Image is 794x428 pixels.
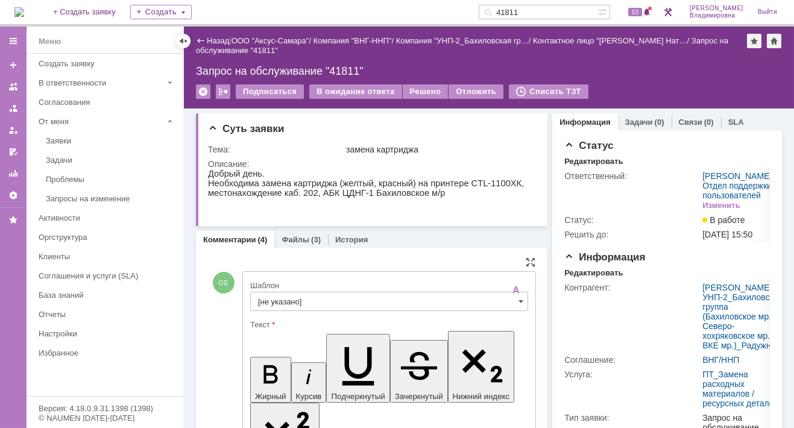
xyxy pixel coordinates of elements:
a: Заявки на командах [4,77,23,96]
button: Курсив [291,362,327,403]
div: База знаний [39,291,176,300]
div: Ответственный: [564,171,700,181]
a: Комментарии [203,235,256,244]
a: Мои согласования [4,142,23,162]
div: Работа с массовостью [216,84,230,99]
a: Заявки в моей ответственности [4,99,23,118]
button: Зачеркнутый [390,340,448,403]
div: / [232,36,314,45]
div: (0) [655,118,664,127]
div: (0) [704,118,714,127]
a: Настройки [4,186,23,205]
a: Отдел поддержки пользователей [702,181,772,200]
div: Согласования [39,98,176,107]
div: Скрыть меню [176,34,191,48]
span: 88005501517 (доб. 712) [20,120,117,130]
a: [PERSON_NAME] [702,171,772,181]
span: Зачеркнутый [395,392,443,401]
a: База знаний [34,286,181,304]
div: На всю страницу [526,257,535,267]
div: Решить до: [564,230,700,239]
span: Статус [564,140,613,151]
a: УНП-2_Бахиловская группа (Бахиловское мр., Северо-хохряковское мр., ВКЕ мр.)_Радужный [702,292,783,350]
span: Скрыть панель инструментов [509,283,523,297]
div: / [702,171,774,200]
div: Шаблон [250,282,526,289]
div: Изменить [702,201,740,210]
span: Информация [564,251,645,263]
button: Нижний индекс [448,331,515,403]
span: [PERSON_NAME] [690,5,743,12]
a: Настройки [34,324,181,343]
a: Связи [679,118,702,127]
div: Редактировать [564,268,623,278]
div: Описание: [208,159,535,169]
span: Владимировна [690,12,743,19]
div: Проблемы [46,175,176,184]
span: Жирный [255,392,286,401]
a: Оргструктура [34,228,181,247]
span: 88005501517 (доб. 712) [20,81,117,91]
a: Задачи [41,151,181,169]
div: Текст [250,321,526,329]
div: В ответственности [39,78,163,87]
a: Назад [207,36,229,45]
a: Файлы [282,235,309,244]
div: Удалить [196,84,210,99]
div: Версия: 4.18.0.9.31.1398 (1398) [39,404,171,412]
a: Заявки [41,131,181,150]
div: Сделать домашней страницей [767,34,781,48]
div: (4) [258,235,268,244]
a: Отчеты [4,164,23,183]
a: [EMAIL_ADDRESS][DOMAIN_NAME] [44,92,230,104]
span: [DATE] 15:50 [702,230,752,239]
a: Перейти на домашнюю страницу [14,7,24,17]
span: ОЕ [213,272,235,294]
a: Перейти в интерфейс администратора [661,5,675,19]
img: download [3,77,14,87]
div: Избранное [39,348,163,357]
span: [EMAIL_ADDRESS][DOMAIN_NAME] [44,131,230,143]
button: Подчеркнутый [326,334,389,402]
div: / [702,283,783,350]
div: | [229,36,231,45]
a: Соглашения и услуги (SLA) [34,266,181,285]
span: Расширенный поиск [597,5,610,17]
div: замена картриджа [346,145,532,154]
a: Проблемы [41,170,181,189]
a: Мои заявки [4,121,23,140]
div: Соглашение: [564,355,700,365]
img: logo [14,7,24,17]
div: © NAUMEN [DATE]-[DATE] [39,414,171,422]
div: От меня [39,117,163,126]
div: / [396,36,533,45]
a: ООО "Аксус-Самара" [232,36,309,45]
div: Активности [39,213,176,222]
a: Активности [34,209,181,227]
div: Статус: [564,215,700,225]
div: Оргструктура [39,233,176,242]
a: Контактное лицо "[PERSON_NAME] Нат… [533,36,687,45]
a: ВНГ/ННП [702,355,739,365]
div: (3) [311,235,321,244]
div: Услуга: [564,370,700,379]
a: ПТ_Замена расходных материалов / ресурсных деталей [702,370,778,408]
span: Нижний индекс [453,392,510,401]
div: Создать заявку [39,59,176,68]
a: Согласования [34,93,181,112]
button: Жирный [250,357,291,403]
span: 88005501517 (доб. 712) [20,159,117,168]
a: Клиенты [34,247,181,266]
div: Задачи [46,156,176,165]
div: Запрос на обслуживание "41811" [196,65,782,77]
a: Компания "УНП-2_Бахиловская гр… [396,36,529,45]
div: Создать [130,5,192,19]
a: Создать заявку [4,55,23,75]
span: Подчеркнутый [331,392,385,401]
a: История [335,235,368,244]
div: Запросы на изменение [46,194,176,203]
div: Запрос на обслуживание "41811" [196,36,728,55]
a: Компания "ВНГ-ННП" [314,36,392,45]
a: Информация [559,118,610,127]
div: / [533,36,692,45]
